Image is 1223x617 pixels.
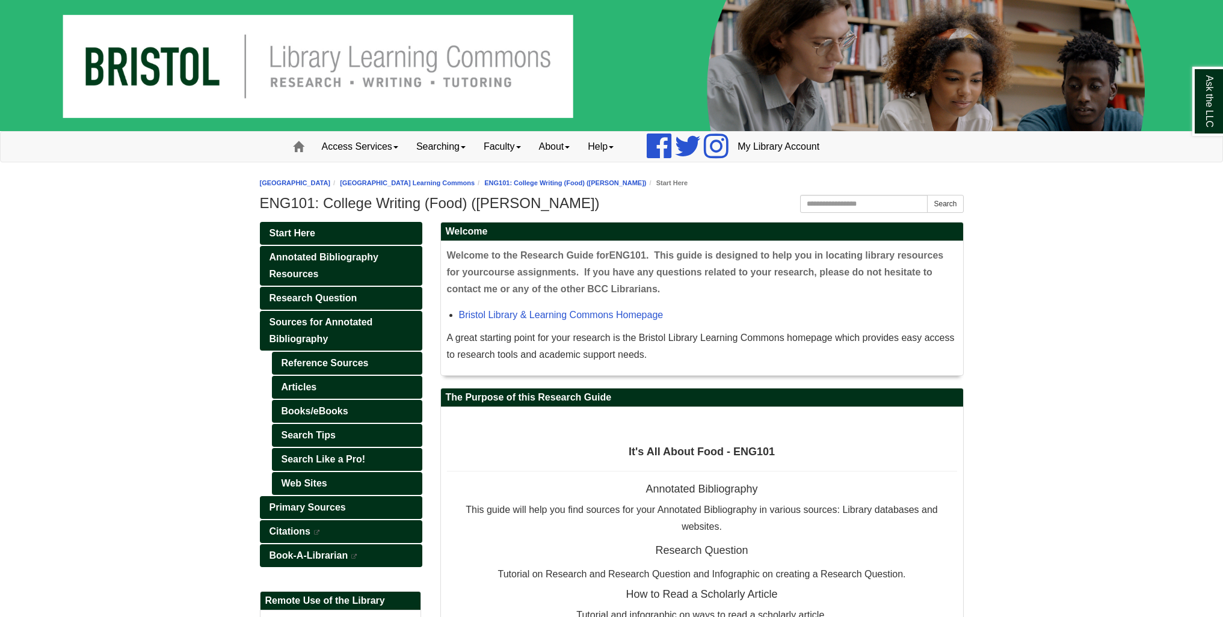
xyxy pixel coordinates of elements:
i: This link opens in a new window [351,554,358,559]
strong: It's All About Food - ENG101 [629,446,775,458]
a: Faculty [475,132,530,162]
a: Help [579,132,623,162]
a: Research Question [260,287,422,310]
h2: Remote Use of the Library [260,592,421,610]
h1: ENG101: College Writing (Food) ([PERSON_NAME]) [260,195,964,212]
h4: Annotated Bibliography [447,483,957,496]
h2: Welcome [441,223,963,241]
span: Primary Sources [270,502,346,512]
a: [GEOGRAPHIC_DATA] Learning Commons [340,179,475,186]
a: Citations [260,520,422,543]
span: Research Question [270,293,357,303]
span: ENG101 [609,250,646,260]
i: This link opens in a new window [313,530,320,535]
p: A great starting point for your research is the Bristol Library Learning Commons homepage which p... [447,330,957,363]
a: Primary Sources [260,496,422,519]
span: Book-A-Librarian [270,550,348,560]
h4: How to Read a Scholarly Article [447,589,957,601]
a: Start Here [260,222,422,245]
span: course assignments [483,267,576,277]
a: My Library Account [729,132,828,162]
nav: breadcrumb [260,177,964,189]
a: Search Like a Pro! [272,448,422,471]
a: Search Tips [272,424,422,447]
a: Access Services [313,132,407,162]
span: . This guide is designed to help you in locating library resources for your [447,250,944,277]
a: Annotated Bibliography Resources [260,246,422,286]
a: ENG101: College Writing (Food) ([PERSON_NAME]) [484,179,646,186]
p: Tutorial on Research and Research Question and Infographic on creating a Research Question. [447,566,957,583]
a: Articles [272,376,422,399]
span: . If you have any questions related to your research, please do not hesitate to contact me or any... [447,267,932,294]
a: [GEOGRAPHIC_DATA] [260,179,331,186]
span: Citations [270,526,310,536]
span: Research Question [655,544,748,556]
a: Web Sites [272,472,422,495]
button: Search [927,195,963,213]
a: Searching [407,132,475,162]
a: Sources for Annotated Bibliography [260,311,422,351]
a: Bristol Library & Learning Commons Homepage [459,310,664,320]
a: Reference Sources [272,352,422,375]
a: Book-A-Librarian [260,544,422,567]
a: About [530,132,579,162]
a: Books/eBooks [272,400,422,423]
li: Start Here [647,177,688,189]
span: Start Here [270,228,315,238]
span: Sources for Annotated Bibliography [270,317,373,344]
h2: The Purpose of this Research Guide [441,388,963,407]
span: Annotated Bibliography Resources [270,252,378,279]
p: This guide will help you find sources for your Annotated Bibliography in various sources: Library... [447,502,957,535]
span: Welcome to the Research Guide for [447,250,609,260]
